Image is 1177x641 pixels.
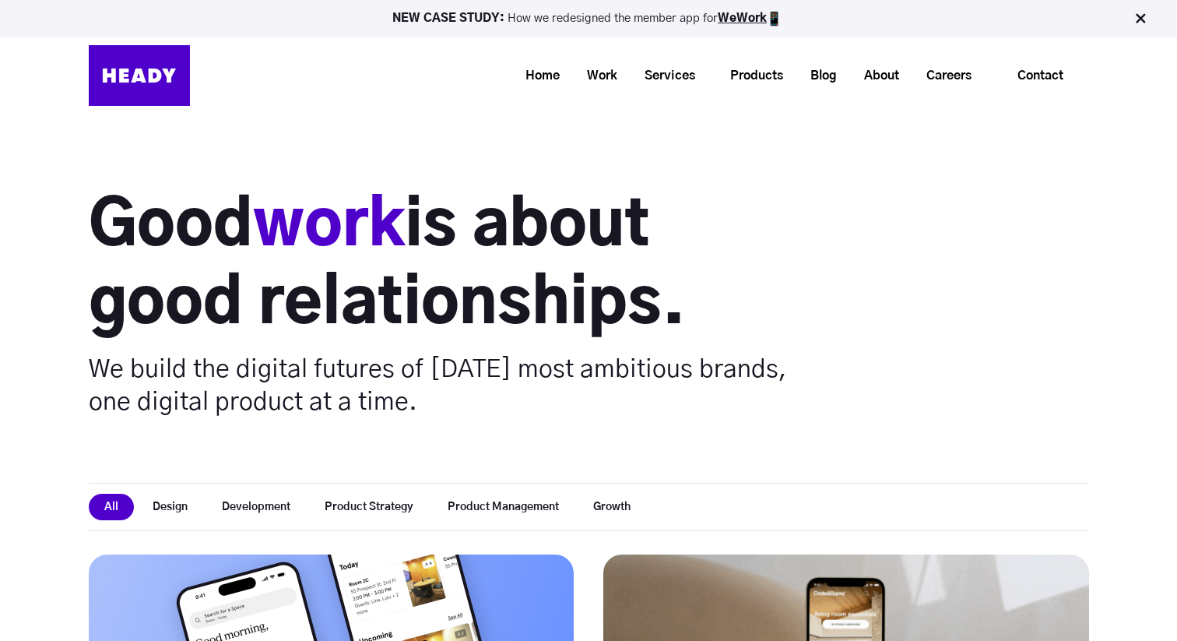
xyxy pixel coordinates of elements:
[309,494,429,520] button: Product Strategy
[206,494,306,520] button: Development
[993,58,1088,93] a: Contact
[711,62,791,90] a: Products
[137,494,203,520] button: Design
[392,12,508,24] strong: NEW CASE STUDY:
[89,494,134,520] button: All
[791,62,845,90] a: Blog
[89,188,789,343] h1: Good is about good relationships.
[89,45,190,106] img: Heady_Logo_Web-01 (1)
[432,494,574,520] button: Product Management
[1133,11,1148,26] img: Close Bar
[767,11,782,26] img: app emoji
[253,195,405,258] span: work
[907,62,979,90] a: Careers
[206,57,1089,94] div: Navigation Menu
[506,62,567,90] a: Home
[578,494,646,520] button: Growth
[7,11,1170,26] p: How we redesigned the member app for
[845,62,907,90] a: About
[567,62,625,90] a: Work
[89,353,789,418] p: We build the digital futures of [DATE] most ambitious brands, one digital product at a time.
[718,12,767,24] a: WeWork
[625,62,703,90] a: Services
